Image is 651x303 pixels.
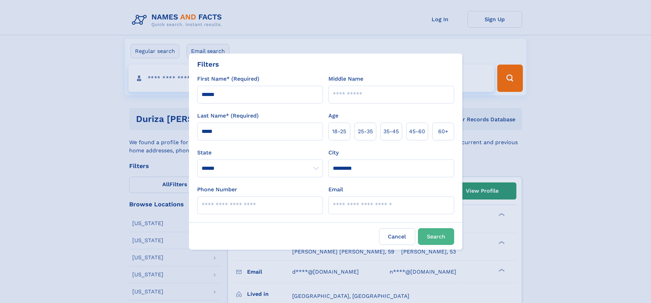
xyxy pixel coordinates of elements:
[197,59,219,69] div: Filters
[379,228,415,245] label: Cancel
[332,127,346,136] span: 18‑25
[328,149,339,157] label: City
[383,127,399,136] span: 35‑45
[328,75,363,83] label: Middle Name
[197,149,323,157] label: State
[197,112,259,120] label: Last Name* (Required)
[409,127,425,136] span: 45‑60
[358,127,373,136] span: 25‑35
[328,185,343,194] label: Email
[197,75,259,83] label: First Name* (Required)
[328,112,338,120] label: Age
[197,185,237,194] label: Phone Number
[418,228,454,245] button: Search
[438,127,448,136] span: 60+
